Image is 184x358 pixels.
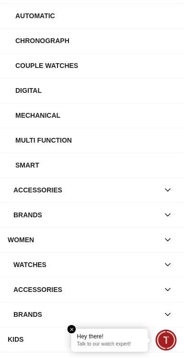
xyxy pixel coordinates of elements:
div: Mechanical [15,107,176,124]
div: Accessories [13,181,159,199]
div: Automatic [15,7,176,24]
div: Accessories [13,281,159,298]
div: Brands [13,306,159,323]
div: Couple Watches [15,57,176,74]
div: Chat Widget [156,330,177,351]
div: WOMEN [8,231,159,248]
div: Chronograph [15,32,176,49]
div: Smart [15,157,176,174]
em: Close tooltip [68,325,76,334]
div: Watches [13,256,159,273]
div: KIDS [8,331,159,348]
div: Hey there! [77,333,142,340]
div: Multi Function [15,132,176,149]
div: Brands [13,206,159,224]
p: Talk to our watch expert! [77,341,142,348]
div: Digital [15,82,176,99]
